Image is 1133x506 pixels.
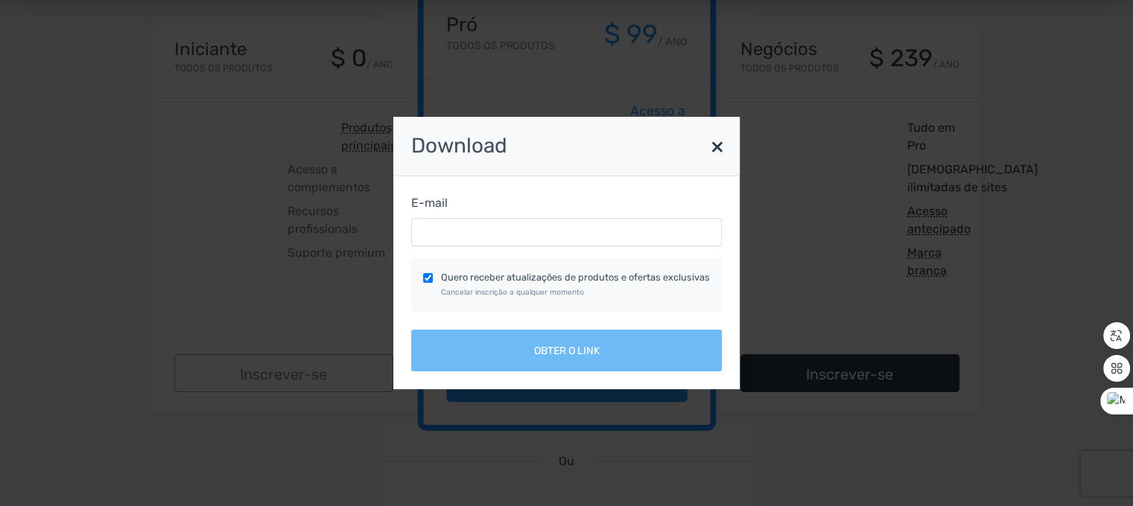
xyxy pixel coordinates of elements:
[534,345,600,357] font: Obter o link
[411,133,507,158] font: Download
[441,272,710,283] font: Quero receber atualizações de produtos e ofertas exclusivas
[411,330,722,371] button: Obter o link
[711,132,724,160] font: ×
[702,124,732,164] button: ×
[411,196,448,210] font: E-mail
[441,287,584,297] font: Cancelar inscrição a qualquer momento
